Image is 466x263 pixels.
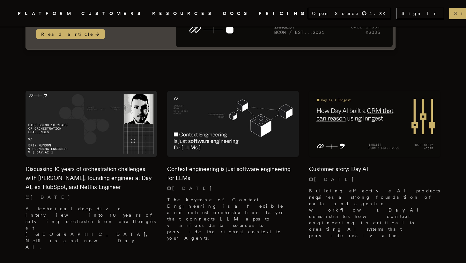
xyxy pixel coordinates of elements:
button: PLATFORM [18,10,74,18]
h2: Context engineering is just software engineering for LLMs [167,165,299,182]
a: Featured image for Customer story: Day AI blog postCustomer story: Day AI[DATE] Building effectiv... [309,91,440,244]
p: The keystone of Context Engineering is a flexible and robust orchestration layer that connects LL... [167,197,299,241]
p: [DATE] [26,194,157,200]
a: PRICING [259,10,308,18]
a: Featured image for Context engineering is just software engineering for LLMs blog postContext eng... [167,91,299,246]
button: RESOURCES [152,10,215,18]
p: A technical deep dive interview into 10 years of solving orchestration challenges at [GEOGRAPHIC_... [26,205,157,250]
span: Read article [36,29,105,39]
img: Featured image for Customer story: Day AI blog post [309,91,440,157]
img: Featured image for Context engineering is just software engineering for LLMs blog post [167,91,299,157]
p: [DATE] [309,176,440,182]
span: 4.3 K [369,10,389,17]
span: Open Source [312,10,359,17]
a: Sign In [396,8,444,19]
h2: Customer story: Day AI [309,165,440,174]
a: CUSTOMERS [81,10,144,18]
p: Building effective AI products requires a strong foundation of data and agentic workflows. Day AI... [309,188,440,239]
p: [DATE] [167,185,299,191]
a: Featured image for Discussing 10 years of orchestration challenges with Erik Munson, founding eng... [26,91,157,255]
h2: Discussing 10 years of orchestration challenges with [PERSON_NAME], founding engineer at Day AI, ... [26,165,157,191]
img: Featured image for Discussing 10 years of orchestration challenges with Erik Munson, founding eng... [26,91,157,157]
a: DOCS [223,10,251,18]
